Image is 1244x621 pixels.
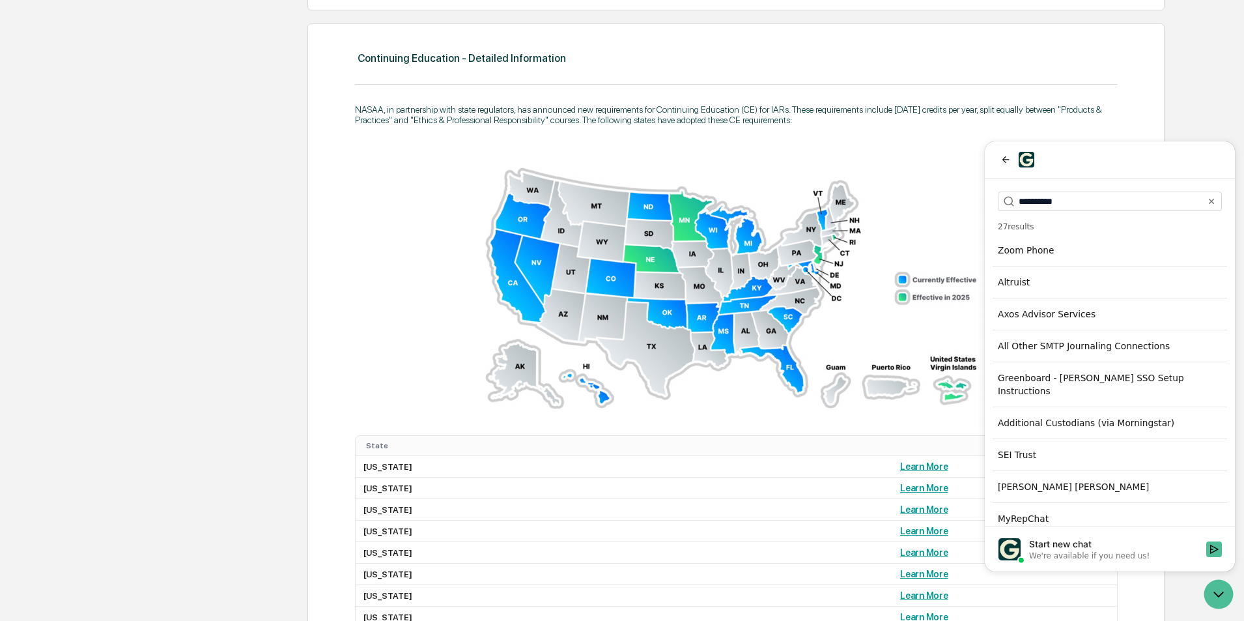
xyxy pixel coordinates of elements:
a: Learn More [900,526,948,536]
td: [US_STATE] [356,564,893,585]
div: Toggle SortBy [366,441,888,450]
a: Learn More [900,590,948,601]
a: Learn More [900,504,948,515]
div: NASAA, in partnership with state regulators, has announced new requirements for Continuing Educat... [355,104,1118,125]
td: [US_STATE] [356,542,893,564]
a: Learn More [900,569,948,579]
td: [US_STATE] [356,521,893,542]
iframe: Open customer support [1202,578,1237,613]
td: [US_STATE] [356,499,893,521]
div: Toggle SortBy [903,441,1112,450]
a: Learn More [900,547,948,558]
a: Learn More [900,461,948,472]
iframe: Customer support window [985,141,1235,571]
img: ce_2025.326718e73828d8123718.png [469,141,1003,427]
div: Continuing Education - Detailed Information [358,52,566,65]
td: [US_STATE] [356,478,893,499]
td: [US_STATE] [356,456,893,478]
a: Learn More [900,483,948,493]
td: [US_STATE] [356,585,893,607]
